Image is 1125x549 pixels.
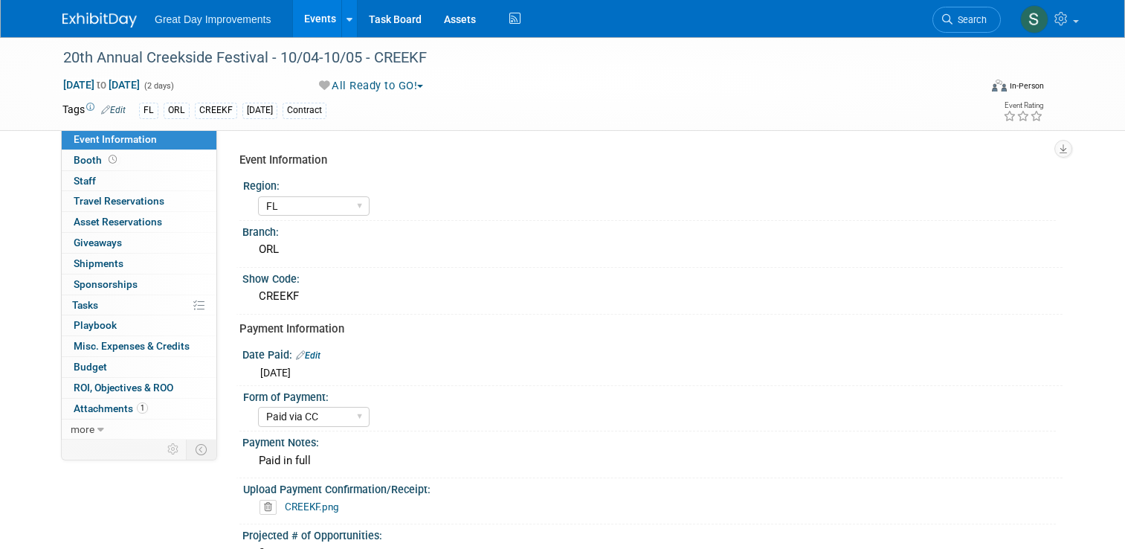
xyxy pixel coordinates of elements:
[74,278,138,290] span: Sponsorships
[314,78,430,94] button: All Ready to GO!
[72,299,98,311] span: Tasks
[74,257,123,269] span: Shipments
[62,191,216,211] a: Travel Reservations
[952,14,987,25] span: Search
[62,102,126,119] td: Tags
[242,221,1063,240] div: Branch:
[74,154,120,166] span: Booth
[74,237,122,248] span: Giveaways
[94,79,109,91] span: to
[74,133,157,145] span: Event Information
[187,440,217,459] td: Toggle Event Tabs
[62,212,216,232] a: Asset Reservations
[62,420,216,440] a: more
[74,216,162,228] span: Asset Reservations
[164,103,190,118] div: ORL
[242,524,1063,543] div: Projected # of Opportunities:
[155,13,271,25] span: Great Day Improvements
[242,103,277,118] div: [DATE]
[74,382,173,394] span: ROI, Objectives & ROO
[74,402,148,414] span: Attachments
[1020,5,1048,33] img: Sha'Nautica Sales
[195,103,237,118] div: CREEKF
[74,319,117,331] span: Playbook
[62,336,216,356] a: Misc. Expenses & Credits
[71,423,94,435] span: more
[74,175,96,187] span: Staff
[1003,102,1043,109] div: Event Rating
[254,285,1051,308] div: CREEKF
[139,103,158,118] div: FL
[62,399,216,419] a: Attachments1
[254,449,1051,472] div: Paid in full
[74,195,164,207] span: Travel Reservations
[62,254,216,274] a: Shipments
[62,78,141,91] span: [DATE] [DATE]
[243,478,1056,497] div: Upload Payment Confirmation/Receipt:
[101,105,126,115] a: Edit
[260,502,283,513] a: Delete attachment?
[74,361,107,373] span: Budget
[62,171,216,191] a: Staff
[239,152,1051,168] div: Event Information
[137,402,148,414] span: 1
[242,431,1063,450] div: Payment Notes:
[1009,80,1044,91] div: In-Person
[243,175,1056,193] div: Region:
[143,81,174,91] span: (2 days)
[106,154,120,165] span: Booth not reserved yet
[243,386,1056,405] div: Form of Payment:
[285,501,339,513] a: CREEKF.png
[62,295,216,315] a: Tasks
[239,321,1051,337] div: Payment Information
[62,150,216,170] a: Booth
[62,315,216,335] a: Playbook
[242,344,1063,363] div: Date Paid:
[283,103,326,118] div: Contract
[74,340,190,352] span: Misc. Expenses & Credits
[161,440,187,459] td: Personalize Event Tab Strip
[62,378,216,398] a: ROI, Objectives & ROO
[260,367,291,379] span: [DATE]
[62,129,216,150] a: Event Information
[242,268,1063,286] div: Show Code:
[62,357,216,377] a: Budget
[932,7,1001,33] a: Search
[62,233,216,253] a: Giveaways
[899,77,1044,100] div: Event Format
[58,45,961,71] div: 20th Annual Creekside Festival - 10/04-10/05 - CREEKF
[296,350,320,361] a: Edit
[254,238,1051,261] div: ORL
[62,274,216,295] a: Sponsorships
[62,13,137,28] img: ExhibitDay
[992,80,1007,91] img: Format-Inperson.png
